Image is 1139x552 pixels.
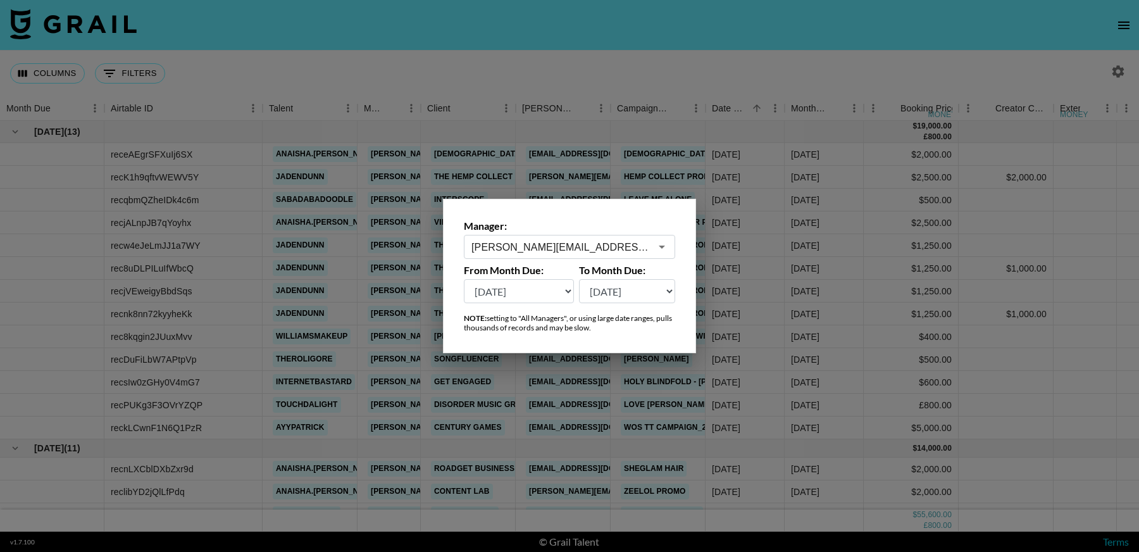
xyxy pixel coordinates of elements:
strong: NOTE: [464,313,487,323]
button: Open [653,238,671,256]
label: To Month Due: [579,264,676,277]
label: From Month Due: [464,264,574,277]
label: Manager: [464,220,675,232]
div: setting to "All Managers", or using large date ranges, pulls thousands of records and may be slow. [464,313,675,332]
